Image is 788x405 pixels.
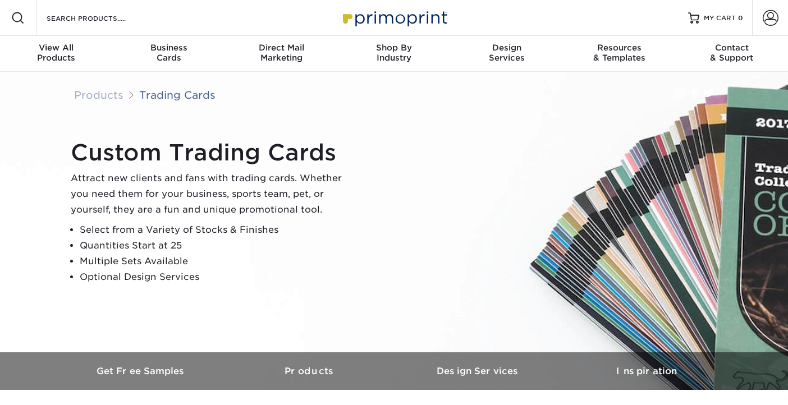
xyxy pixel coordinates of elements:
[394,366,562,376] h3: Design Services
[226,352,394,390] a: Products
[113,43,226,63] div: Cards
[80,238,351,254] li: Quantities Start at 25
[563,43,676,63] div: & Templates
[394,352,562,390] a: Design Services
[563,36,676,72] a: Resources& Templates
[57,366,226,376] h3: Get Free Samples
[738,14,743,22] span: 0
[80,269,351,285] li: Optional Design Services
[225,36,338,72] a: Direct MailMarketing
[562,366,731,376] h3: Inspiration
[80,222,351,238] li: Select from a Variety of Stocks & Finishes
[450,43,563,53] span: Design
[338,43,451,53] span: Shop By
[45,11,155,25] input: SEARCH PRODUCTS.....
[113,43,226,53] span: Business
[675,43,788,63] div: & Support
[225,43,338,63] div: Marketing
[71,139,351,166] h1: Custom Trading Cards
[704,13,736,23] span: MY CART
[675,36,788,72] a: Contact& Support
[562,352,731,390] a: Inspiration
[563,43,676,53] span: Resources
[226,366,394,376] h3: Products
[338,36,451,72] a: Shop ByIndustry
[113,36,226,72] a: BusinessCards
[450,36,563,72] a: DesignServices
[71,171,351,218] p: Attract new clients and fans with trading cards. Whether you need them for your business, sports ...
[338,6,450,30] img: Primoprint
[675,43,788,53] span: Contact
[80,254,351,269] li: Multiple Sets Available
[338,43,451,63] div: Industry
[74,89,123,101] a: Products
[450,43,563,63] div: Services
[139,89,216,101] a: Trading Cards
[225,43,338,53] span: Direct Mail
[57,352,226,390] a: Get Free Samples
